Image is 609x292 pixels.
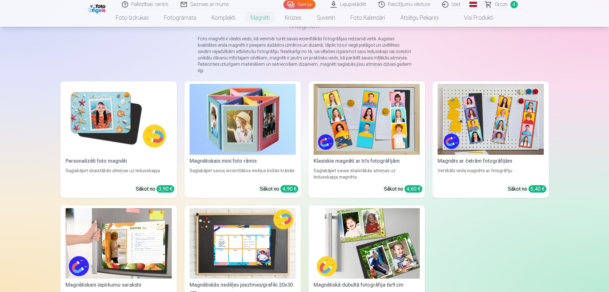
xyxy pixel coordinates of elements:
img: Klasiskie magnēti ar trīs fotogrāfijām [314,84,420,155]
img: Magnētiskais mini foto rāmis [190,84,296,155]
div: Magnētiskais iepirkumu saraksts [63,281,174,289]
div: Vertikāls vinila magnēts ar fotogrāfiju [435,167,546,180]
div: Magnētiskā dubultā fotogrāfija 6x9 cm [311,281,422,289]
a: Visi produkti [446,9,501,27]
img: /fa1 [88,3,107,13]
a: Krūzes [277,9,309,27]
a: Klasiskie magnēti ar trīs fotogrāfijāmKlasiskie magnēti ar trīs fotogrāfijāmSaglabājiet savas ska... [308,81,425,198]
div: Saglabājiet skaistākās atmiņas uz ledusskapja [63,167,174,180]
div: Sākot no [136,185,174,193]
a: Foto kalendāri [343,9,393,27]
div: 5,40 € [529,185,546,193]
div: 4,90 € [280,185,298,193]
div: 3,90 € [156,185,174,193]
img: Magnētiskais iepirkumu saraksts [66,208,172,279]
a: Magnēti [243,9,277,27]
a: Fotogrāmata [156,9,204,27]
a: Foto izdrukas [108,9,156,27]
div: Saglabājiet savus iecienītākos mirkļus košās krāsās [187,167,298,180]
a: Personalizēti foto magnētiPersonalizēti foto magnētiSaglabājiet skaistākās atmiņas uz ledusskapja... [60,81,177,198]
a: Suvenīri [309,9,343,27]
span: Grozs [495,1,508,8]
a: Magnētiskais mini foto rāmisMagnētiskais mini foto rāmisSaglabājiet savus iecienītākos mirkļus ko... [184,81,301,198]
div: Saglabājiet savas skaistākās atmiņas uz ledusskapja magnēta [311,167,422,180]
a: Atslēgu piekariņi [393,9,446,27]
img: Magnētiskā dubultā fotogrāfija 6x9 cm [314,208,420,279]
div: 4,60 € [405,185,422,193]
img: Personalizēti foto magnēti [66,84,172,155]
div: Personalizēti foto magnēti [63,157,174,165]
img: Magnētiskās nedēļas piezīmes/grafiki 20x30 cm [190,208,296,279]
div: Sākot no [508,185,546,193]
div: Magnētiskais mini foto rāmis [187,157,298,165]
p: Foto magnēti ir ideāls veids, kā vienmēr turēt savas iecienītākās fotogrāfijas redzamā vietā. Aug... [198,36,412,74]
img: Magnēts ar četrām fotogrāfijām [438,84,544,155]
a: Magnēts ar četrām fotogrāfijāmMagnēts ar četrām fotogrāfijāmVertikāls vinila magnēts ar fotogrāfi... [433,81,549,198]
div: Magnēts ar četrām fotogrāfijām [435,157,546,165]
span: 4 [510,1,518,8]
div: Sākot no [260,185,298,193]
div: Klasiskie magnēti ar trīs fotogrāfijām [311,157,422,165]
div: Sākot no [384,185,422,193]
a: Komplekti [204,9,243,27]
